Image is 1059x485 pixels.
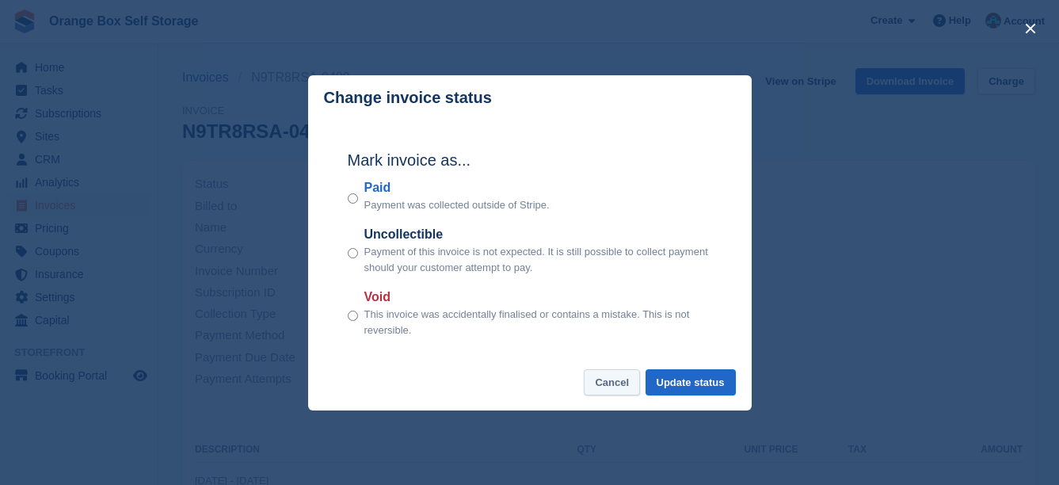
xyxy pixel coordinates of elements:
button: Cancel [584,369,640,395]
button: Update status [646,369,736,395]
label: Uncollectible [364,225,712,244]
label: Void [364,288,712,307]
p: Payment of this invoice is not expected. It is still possible to collect payment should your cust... [364,244,712,275]
h2: Mark invoice as... [348,148,712,172]
p: Change invoice status [324,89,492,107]
button: close [1018,16,1043,41]
label: Paid [364,178,550,197]
p: Payment was collected outside of Stripe. [364,197,550,213]
p: This invoice was accidentally finalised or contains a mistake. This is not reversible. [364,307,712,338]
